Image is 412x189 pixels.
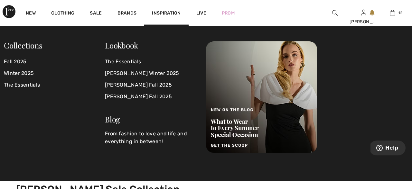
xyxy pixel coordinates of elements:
a: New on the Blog [206,94,317,100]
div: [PERSON_NAME] [350,18,378,25]
a: New [26,10,36,17]
a: 12 [378,9,407,17]
iframe: Opens a widget where you can find more information [370,141,406,157]
img: My Info [361,9,366,17]
a: Prom [222,10,235,16]
a: Brands [117,10,137,17]
img: My Bag [390,9,395,17]
span: Collections [4,40,42,50]
a: Clothing [51,10,74,17]
a: Live [196,10,206,16]
a: Lookbook [105,40,138,50]
a: Blog [105,114,120,124]
a: [PERSON_NAME] Fall 2025 [105,79,198,91]
img: search the website [332,9,338,17]
a: Sale [90,10,102,17]
p: From fashion to love and life and everything in between! [105,130,198,145]
img: New on the Blog [206,41,317,153]
a: Sign In [361,10,366,16]
a: The Essentials [4,79,105,91]
a: [PERSON_NAME] Fall 2025 [105,91,198,102]
a: The Essentials [105,56,198,68]
a: Winter 2025 [4,68,105,79]
a: [PERSON_NAME] Winter 2025 [105,68,198,79]
img: 1ère Avenue [3,5,15,18]
a: Fall 2025 [4,56,105,68]
span: 12 [398,10,403,16]
span: Inspiration [152,10,181,17]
